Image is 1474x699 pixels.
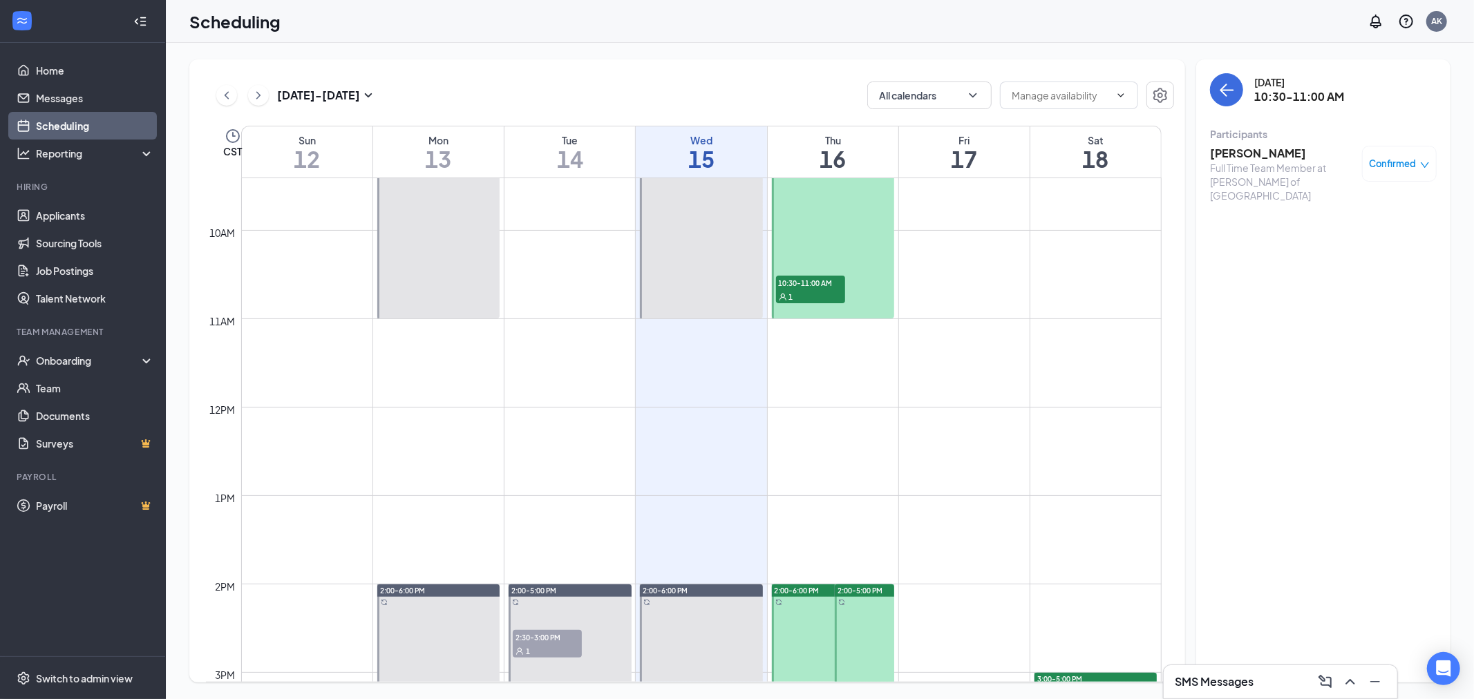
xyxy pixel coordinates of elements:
[242,147,372,171] h1: 12
[252,87,265,104] svg: ChevronRight
[789,292,793,302] span: 1
[504,147,635,171] h1: 14
[1368,13,1384,30] svg: Notifications
[207,225,238,240] div: 10am
[17,671,30,685] svg: Settings
[636,133,766,147] div: Wed
[779,293,787,301] svg: User
[838,586,882,595] span: 2:00-5:00 PM
[1431,15,1442,27] div: AK
[1420,160,1430,170] span: down
[36,146,155,160] div: Reporting
[36,374,154,402] a: Team
[17,471,151,483] div: Payroll
[360,87,377,104] svg: SmallChevronDown
[511,586,556,595] span: 2:00-5:00 PM
[36,57,154,84] a: Home
[899,133,1030,147] div: Fri
[775,586,820,595] span: 2:00-6:00 PM
[1398,13,1415,30] svg: QuestionInfo
[1317,673,1334,690] svg: ComposeMessage
[513,630,582,644] span: 2:30-3:00 PM
[220,87,234,104] svg: ChevronLeft
[1339,671,1361,693] button: ChevronUp
[1175,674,1254,689] h3: SMS Messages
[1370,157,1417,171] span: Confirmed
[207,314,238,329] div: 11am
[1254,75,1344,89] div: [DATE]
[768,126,898,178] a: October 16, 2025
[1364,671,1386,693] button: Minimize
[36,229,154,257] a: Sourcing Tools
[223,144,242,158] span: CST
[1342,673,1359,690] svg: ChevronUp
[36,84,154,112] a: Messages
[966,88,980,102] svg: ChevronDown
[1146,82,1174,109] button: Settings
[213,667,238,682] div: 3pm
[15,14,29,28] svg: WorkstreamLogo
[381,599,388,606] svg: Sync
[768,147,898,171] h1: 16
[504,133,635,147] div: Tue
[1427,652,1460,685] div: Open Intercom Messenger
[213,490,238,506] div: 1pm
[36,257,154,285] a: Job Postings
[636,147,766,171] h1: 15
[512,599,519,606] svg: Sync
[643,599,650,606] svg: Sync
[838,599,845,606] svg: Sync
[225,128,241,144] svg: Clock
[277,88,360,103] h3: [DATE] - [DATE]
[248,85,269,106] button: ChevronRight
[1030,126,1161,178] a: October 18, 2025
[213,579,238,594] div: 2pm
[36,402,154,430] a: Documents
[1254,89,1344,104] h3: 10:30-11:00 AM
[36,354,142,367] div: Onboarding
[1030,133,1161,147] div: Sat
[768,133,898,147] div: Thu
[17,146,30,160] svg: Analysis
[516,647,524,655] svg: User
[1210,161,1355,202] div: Full Time Team Member at [PERSON_NAME] of [GEOGRAPHIC_DATA]
[380,586,425,595] span: 2:00-6:00 PM
[899,126,1030,178] a: October 17, 2025
[373,147,504,171] h1: 13
[242,126,372,178] a: October 12, 2025
[1210,73,1243,106] button: back-button
[133,15,147,28] svg: Collapse
[216,85,237,106] button: ChevronLeft
[36,492,154,519] a: PayrollCrown
[373,126,504,178] a: October 13, 2025
[36,112,154,140] a: Scheduling
[373,133,504,147] div: Mon
[776,276,845,289] span: 10:30-11:00 AM
[636,126,766,178] a: October 15, 2025
[17,354,30,367] svg: UserCheck
[899,147,1030,171] h1: 17
[867,82,992,109] button: All calendarsChevronDown
[775,599,782,606] svg: Sync
[242,133,372,147] div: Sun
[643,586,688,595] span: 2:00-6:00 PM
[36,285,154,312] a: Talent Network
[1030,147,1161,171] h1: 18
[207,402,238,417] div: 12pm
[1115,90,1126,101] svg: ChevronDown
[526,647,530,656] span: 1
[189,10,281,33] h1: Scheduling
[504,126,635,178] a: October 14, 2025
[17,326,151,338] div: Team Management
[1210,146,1355,161] h3: [PERSON_NAME]
[36,430,154,457] a: SurveysCrown
[36,671,133,685] div: Switch to admin view
[1218,82,1235,98] svg: ArrowLeft
[1012,88,1110,103] input: Manage availability
[1037,674,1082,684] span: 3:00-5:00 PM
[1367,673,1383,690] svg: Minimize
[1152,87,1169,104] svg: Settings
[17,181,151,193] div: Hiring
[36,202,154,229] a: Applicants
